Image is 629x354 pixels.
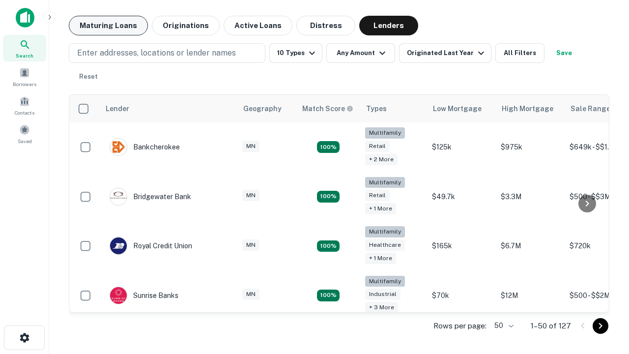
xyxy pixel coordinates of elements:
[110,188,127,205] img: picture
[317,240,340,252] div: Matching Properties: 18, hasApolloMatch: undefined
[242,190,259,201] div: MN
[502,103,553,115] div: High Mortgage
[16,52,33,59] span: Search
[242,239,259,251] div: MN
[427,221,496,271] td: $165k
[302,103,351,114] h6: Match Score
[365,190,390,201] div: Retail
[3,35,46,61] a: Search
[360,95,427,122] th: Types
[427,172,496,222] td: $49.7k
[110,287,178,304] div: Sunrise Banks
[496,271,565,321] td: $12M
[77,47,236,59] p: Enter addresses, locations or lender names
[365,302,398,313] div: + 3 more
[110,237,192,255] div: Royal Credit Union
[571,103,610,115] div: Sale Range
[427,271,496,321] td: $70k
[296,16,355,35] button: Distress
[224,16,292,35] button: Active Loans
[269,43,322,63] button: 10 Types
[110,188,191,206] div: Bridgewater Bank
[16,8,34,28] img: capitalize-icon.png
[152,16,220,35] button: Originations
[110,139,127,155] img: picture
[496,95,565,122] th: High Mortgage
[326,43,395,63] button: Any Amount
[365,127,405,139] div: Multifamily
[496,122,565,172] td: $975k
[495,43,544,63] button: All Filters
[365,203,396,214] div: + 1 more
[407,47,487,59] div: Originated Last Year
[366,103,387,115] div: Types
[399,43,491,63] button: Originated Last Year
[13,80,36,88] span: Borrowers
[496,221,565,271] td: $6.7M
[243,103,282,115] div: Geography
[365,226,405,237] div: Multifamily
[100,95,237,122] th: Lender
[548,43,580,63] button: Save your search to get updates of matches that match your search criteria.
[3,63,46,90] a: Borrowers
[242,289,259,300] div: MN
[580,244,629,291] iframe: Chat Widget
[317,290,340,301] div: Matching Properties: 27, hasApolloMatch: undefined
[433,320,486,332] p: Rows per page:
[3,92,46,118] a: Contacts
[531,320,571,332] p: 1–50 of 127
[365,276,405,287] div: Multifamily
[302,103,353,114] div: Capitalize uses an advanced AI algorithm to match your search with the best lender. The match sco...
[110,138,180,156] div: Bankcherokee
[365,253,396,264] div: + 1 more
[69,43,265,63] button: Enter addresses, locations or lender names
[69,16,148,35] button: Maturing Loans
[317,141,340,153] div: Matching Properties: 27, hasApolloMatch: undefined
[15,109,34,117] span: Contacts
[593,318,608,334] button: Go to next page
[296,95,360,122] th: Capitalize uses an advanced AI algorithm to match your search with the best lender. The match sco...
[496,172,565,222] td: $3.3M
[106,103,129,115] div: Lender
[73,67,104,87] button: Reset
[110,237,127,254] img: picture
[317,191,340,203] div: Matching Properties: 25, hasApolloMatch: undefined
[365,141,390,152] div: Retail
[365,154,398,165] div: + 2 more
[433,103,482,115] div: Low Mortgage
[427,122,496,172] td: $125k
[365,289,400,300] div: Industrial
[359,16,418,35] button: Lenders
[365,239,405,251] div: Healthcare
[427,95,496,122] th: Low Mortgage
[490,319,515,333] div: 50
[110,287,127,304] img: picture
[237,95,296,122] th: Geography
[18,137,32,145] span: Saved
[3,120,46,147] a: Saved
[365,177,405,188] div: Multifamily
[242,141,259,152] div: MN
